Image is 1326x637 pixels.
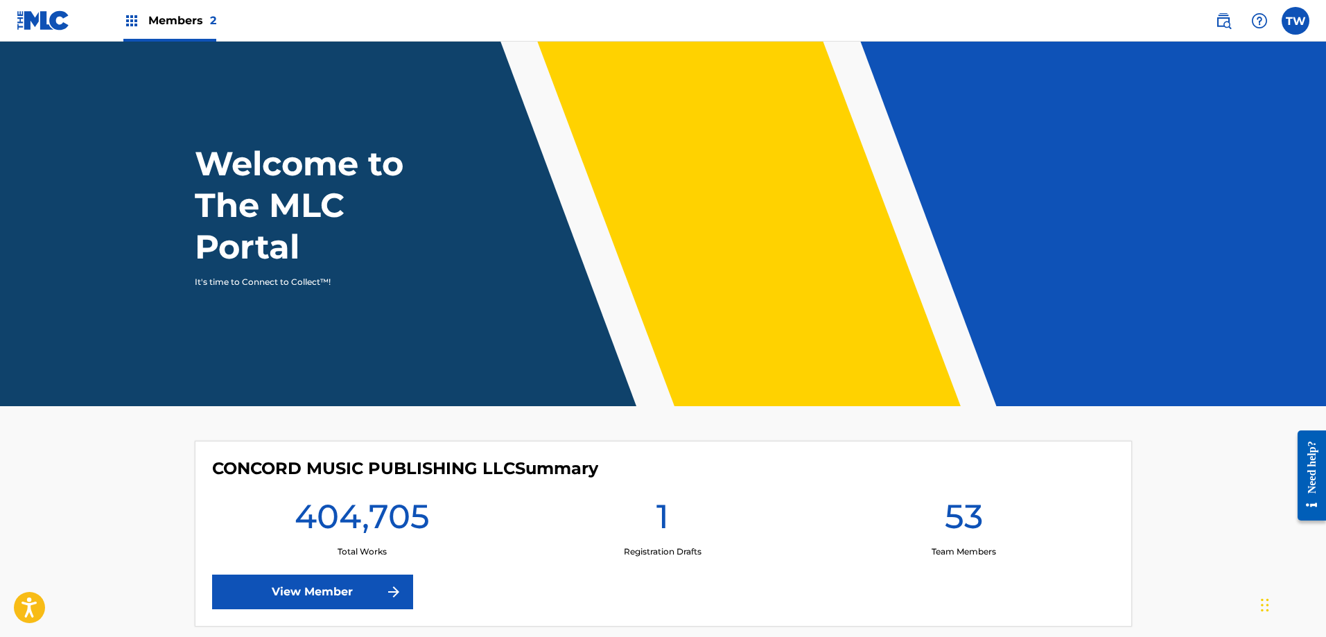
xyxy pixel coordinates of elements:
[295,496,430,546] h1: 404,705
[945,496,983,546] h1: 53
[1215,12,1232,29] img: search
[932,546,996,558] p: Team Members
[1210,7,1237,35] a: Public Search
[385,584,402,600] img: f7272a7cc735f4ea7f67.svg
[195,143,454,268] h1: Welcome to The MLC Portal
[1257,570,1326,637] iframe: Chat Widget
[1282,7,1309,35] div: User Menu
[656,496,669,546] h1: 1
[1251,12,1268,29] img: help
[338,546,387,558] p: Total Works
[195,276,435,288] p: It's time to Connect to Collect™!
[1246,7,1273,35] div: Help
[1261,584,1269,626] div: Drag
[624,546,701,558] p: Registration Drafts
[1287,420,1326,532] iframe: Resource Center
[212,458,598,479] h4: CONCORD MUSIC PUBLISHING LLC
[212,575,413,609] a: View Member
